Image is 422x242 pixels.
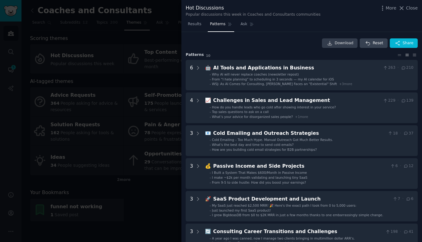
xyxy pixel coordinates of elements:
[212,138,333,142] span: Cold Emailing – Too Much Hype. Manual Outreach Got Much Better Results.
[401,65,413,71] span: 210
[210,110,211,114] div: -
[322,38,358,48] a: Download
[205,130,211,136] span: 📧
[205,65,211,71] span: 🤖
[212,171,307,174] span: I Built a System That Makes $600/Month in Passive Income
[210,82,211,86] div: -
[295,115,308,119] span: + 1 more
[383,98,395,103] span: 229
[210,105,211,109] div: -
[186,4,320,12] div: Hot Discussions
[397,65,399,71] span: ·
[406,5,418,11] span: Close
[210,142,211,147] div: -
[212,82,337,86] span: WSJ: As AI Comes for Consulting, [PERSON_NAME] Faces an "Existential" Shift
[402,196,404,202] span: ·
[212,148,317,151] span: How are you building cold email strategies for B2B partnerships?
[213,130,385,137] div: Cold Emailing and Outreach Strategies
[390,163,398,169] span: 6
[208,19,234,32] a: Patterns
[383,65,395,71] span: 263
[186,12,320,18] div: Popular discussions this week in Coaches and Consultants communities
[213,162,388,170] div: Passive Income and Side Projects
[188,21,201,27] span: Results
[210,115,211,119] div: -
[403,229,413,235] span: 41
[403,131,413,136] span: 37
[210,170,211,175] div: -
[401,98,413,103] span: 139
[205,196,211,202] span: 🚀
[205,163,211,169] span: 💰
[205,97,211,103] span: 📈
[335,41,354,46] span: Download
[212,77,334,81] span: From “I hate planning” to scheduling in 3 seconds — my AI calendar for iOS
[186,19,203,32] a: Results
[373,41,383,46] span: Reset
[212,236,355,240] span: A year ago I was canned, now I manage two clients bringing in multimillion dollar ARR’s.
[212,105,336,109] span: How do you handle leads who go cold after showing interest in your service?
[190,162,193,185] div: 3
[388,131,398,136] span: 18
[212,209,271,212] span: Just launched my first SaaS product!
[212,204,356,207] span: My SaaS just reached $2,500 MRR! 🎉 Here's the exact path I took from 0 to 5,000 users:
[190,195,193,217] div: 3
[386,5,397,11] span: More
[212,176,308,179] span: I make ~$2k per month validating and launching tiny SaaS
[397,98,399,103] span: ·
[212,213,383,217] span: I grew BigIdeasDB from $0 to $2K MRR in just a few months thanks to one embarrassingly simple cha...
[213,228,383,236] div: Consulting Career Transitions and Challenges
[398,5,418,11] button: Close
[212,110,269,114] span: Top sales questions to ask on a call
[210,77,211,81] div: -
[206,54,211,57] span: 10
[190,130,193,152] div: 3
[403,41,413,46] span: Share
[212,181,306,184] span: From 9-5 to side hustle: How did you boost your earnings?
[241,21,247,27] span: Ask
[213,64,381,72] div: AI Tools and Applications in Business
[379,5,397,11] button: More
[210,138,211,142] div: -
[190,64,193,86] div: 6
[213,195,390,203] div: SaaS Product Development and Launch
[213,97,381,104] div: Challenges in Sales and Lead Management
[190,97,193,119] div: 4
[212,143,294,146] span: What's the best day and time to send cold emails?
[400,229,401,235] span: ·
[400,131,401,136] span: ·
[339,82,352,86] span: + 3 more
[360,38,387,48] button: Reset
[390,38,418,48] button: Share
[210,180,211,185] div: -
[393,196,400,202] span: 7
[186,52,204,58] span: Pattern s
[212,72,299,76] span: Why AI will never replace coaches (newsletter repost)
[210,203,211,208] div: -
[400,163,401,169] span: ·
[403,163,413,169] span: 12
[212,115,293,119] span: What’s your advice for disorganized sales people?
[238,19,256,32] a: Ask
[210,213,211,217] div: -
[210,72,211,76] div: -
[406,196,413,202] span: 6
[210,236,211,240] div: -
[210,175,211,180] div: -
[210,21,225,27] span: Patterns
[205,228,211,234] span: 🔄
[210,147,211,152] div: -
[210,208,211,213] div: -
[385,229,398,235] span: 198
